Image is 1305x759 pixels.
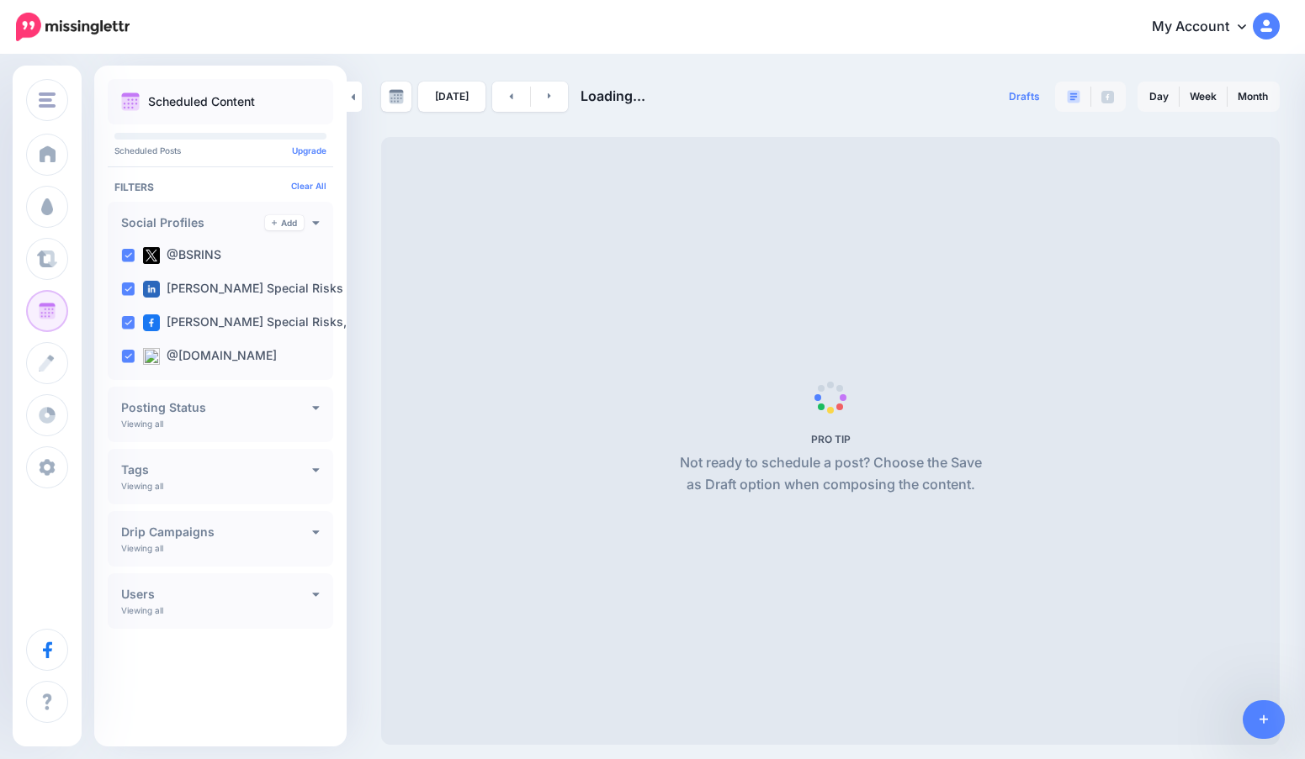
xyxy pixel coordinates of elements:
[265,215,304,230] a: Add
[16,13,130,41] img: Missinglettr
[121,92,140,111] img: calendar.png
[291,181,326,191] a: Clear All
[1180,83,1227,110] a: Week
[1228,83,1278,110] a: Month
[114,146,326,155] p: Scheduled Posts
[143,348,277,365] label: @[DOMAIN_NAME]
[673,452,989,496] p: Not ready to schedule a post? Choose the Save as Draft option when composing the content.
[143,348,160,365] img: bluesky-square.png
[39,92,56,108] img: menu.png
[148,96,255,108] p: Scheduled Content
[143,247,221,264] label: @BSRINS
[292,145,326,155] a: Upgrade
[1101,91,1114,103] img: facebook-grey-square.png
[673,433,989,445] h5: PRO TIP
[143,314,361,331] label: [PERSON_NAME] Special Risks, …
[121,481,163,491] p: Viewing all
[1067,90,1080,103] img: paragraph-boxed.png
[121,419,163,429] p: Viewing all
[121,402,312,414] h4: Posting Status
[121,543,163,553] p: Viewing all
[581,87,645,104] span: Loading...
[121,526,312,538] h4: Drip Campaigns
[121,217,265,229] h4: Social Profiles
[143,281,362,298] label: [PERSON_NAME] Special Risks (…
[121,464,312,476] h4: Tags
[121,605,163,615] p: Viewing all
[143,281,160,298] img: linkedin-square.png
[418,82,485,112] a: [DATE]
[121,588,312,600] h4: Users
[1009,92,1040,102] span: Drafts
[114,181,326,193] h4: Filters
[1135,7,1280,48] a: My Account
[143,247,160,264] img: twitter-square.png
[999,82,1050,112] a: Drafts
[389,89,404,104] img: calendar-grey-darker.png
[1139,83,1179,110] a: Day
[143,314,160,331] img: facebook-square.png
